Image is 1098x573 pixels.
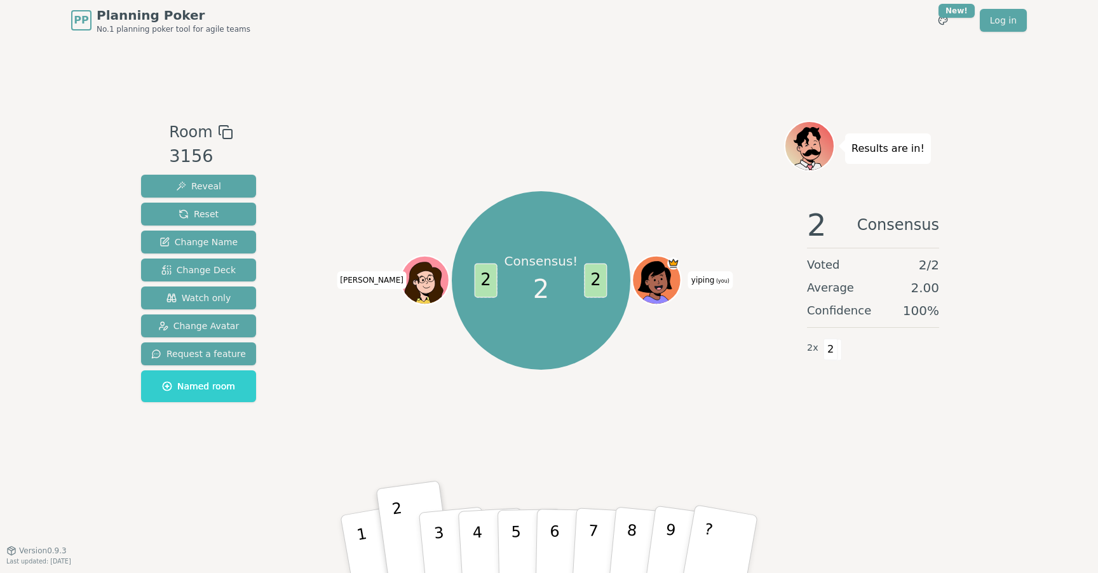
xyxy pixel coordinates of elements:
span: 2 [585,263,607,297]
span: Change Name [159,236,238,248]
div: New! [939,4,975,18]
span: Voted [807,256,840,274]
p: Consensus! [504,252,578,270]
span: 2 [807,210,827,240]
span: Watch only [166,292,231,304]
div: 3156 [169,144,233,170]
span: Reveal [176,180,221,192]
span: PP [74,13,88,28]
button: Change Name [141,231,256,253]
span: 2 x [807,341,818,355]
p: 2 [391,499,410,569]
button: Named room [141,370,256,402]
span: Named room [162,380,235,393]
span: Change Deck [161,264,236,276]
span: yiping is the host [668,257,680,269]
span: Click to change your name [688,271,733,289]
span: Last updated: [DATE] [6,558,71,565]
a: Log in [980,9,1027,32]
button: Click to change your avatar [634,257,680,303]
span: Change Avatar [158,320,240,332]
button: Watch only [141,286,256,309]
button: Version0.9.3 [6,546,67,556]
span: Planning Poker [97,6,250,24]
span: 2 [823,339,838,360]
button: Change Avatar [141,314,256,337]
button: Request a feature [141,342,256,365]
button: Change Deck [141,259,256,281]
span: Average [807,279,854,297]
button: Reveal [141,175,256,198]
span: Reset [179,208,219,220]
span: 2 [533,270,549,308]
button: New! [932,9,954,32]
span: 2.00 [911,279,939,297]
span: 2 / 2 [919,256,939,274]
span: Click to change your name [337,271,407,289]
span: Request a feature [151,347,246,360]
span: Room [169,121,212,144]
p: Results are in! [851,140,925,158]
span: No.1 planning poker tool for agile teams [97,24,250,34]
span: 100 % [903,302,939,320]
span: 2 [475,263,498,297]
button: Reset [141,203,256,226]
span: Version 0.9.3 [19,546,67,556]
span: Consensus [857,210,939,240]
span: (you) [714,278,729,284]
span: Confidence [807,302,871,320]
a: PPPlanning PokerNo.1 planning poker tool for agile teams [71,6,250,34]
